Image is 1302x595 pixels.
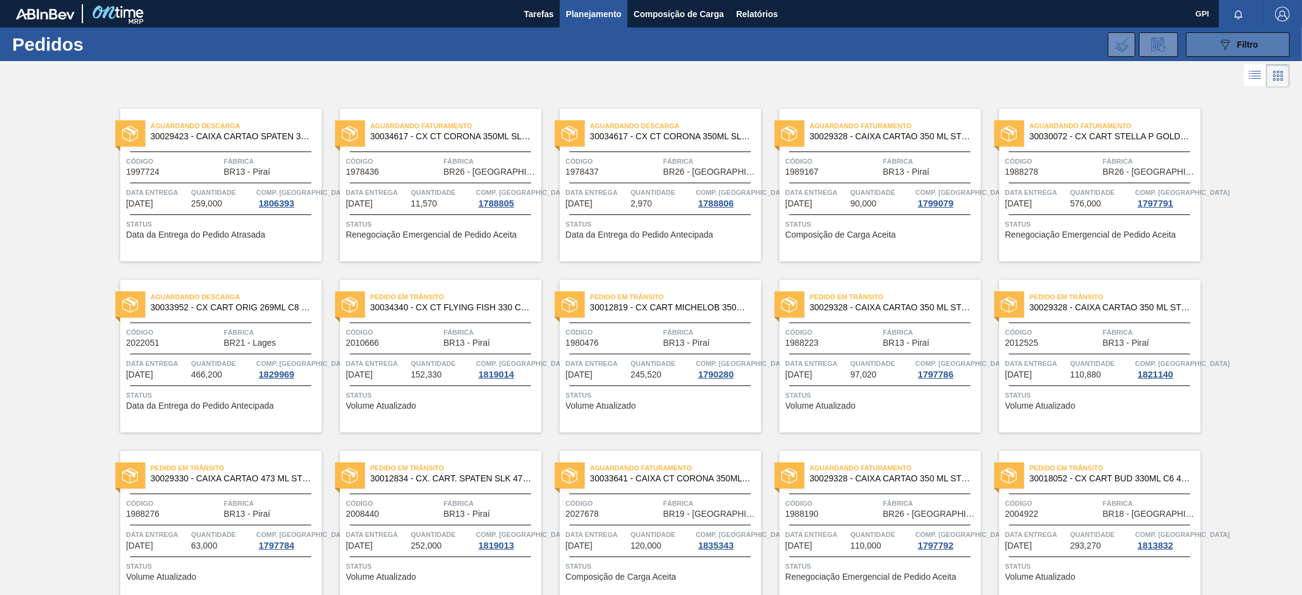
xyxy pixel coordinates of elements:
span: Fábrica [664,326,758,338]
a: Comp. [GEOGRAPHIC_DATA]1797784 [256,528,319,550]
span: 1989167 [786,167,819,177]
span: BR13 - Piraí [664,338,710,348]
span: Pedido em Trânsito [371,291,541,303]
span: Código [126,497,221,509]
span: Data entrega [786,186,848,199]
span: 30034617 - CX CT CORONA 350ML SLEEK C8 CENTE [371,132,532,141]
span: Status [346,218,538,230]
span: 252,000 [411,541,442,550]
span: Quantidade [631,357,693,370]
span: 245,520 [631,370,662,379]
div: Visão em Lista [1244,64,1267,87]
span: Data entrega [1005,357,1068,370]
div: Solicitação de Revisão de Pedidos [1139,32,1178,57]
a: Comp. [GEOGRAPHIC_DATA]1799079 [916,186,978,208]
span: Aguardando Faturamento [810,120,981,132]
span: BR13 - Piraí [883,167,930,177]
span: Código [346,497,441,509]
span: Aguardando Faturamento [590,462,761,474]
a: statusPedido em Trânsito30029328 - CAIXA CARTAO 350 ML STELLA PURE GOLD C08Código1988223FábricaBR... [761,280,981,433]
span: 30029328 - CAIXA CARTAO 350 ML STELLA PURE GOLD C08 [810,303,971,312]
span: 16/09/2025 [1005,541,1032,550]
span: Quantidade [191,186,253,199]
button: Notificações [1219,5,1258,23]
img: status [342,297,358,313]
img: status [562,126,577,142]
span: Volume Atualizado [1005,572,1076,582]
span: Status [786,218,978,230]
span: Comp. Carga [696,357,790,370]
img: status [562,297,577,313]
img: status [122,468,138,484]
span: BR26 - Uberlândia [664,167,758,177]
span: Pedido em Trânsito [590,291,761,303]
span: 293,270 [1070,541,1101,550]
span: Data entrega [126,357,189,370]
span: Quantidade [411,528,473,541]
span: BR13 - Piraí [1103,338,1149,348]
span: 466,200 [191,370,222,379]
span: 1988223 [786,338,819,348]
span: Código [126,326,221,338]
div: 1821140 [1135,370,1176,379]
span: Pedido em Trânsito [810,291,981,303]
span: 30033641 - CAIXA CT CORONA 350ML SLEEK C8 NIV24 [590,474,751,483]
a: Comp. [GEOGRAPHIC_DATA]1797791 [1135,186,1198,208]
span: Código [126,155,221,167]
span: 1988278 [1005,167,1039,177]
span: 90,000 [850,199,877,208]
a: Comp. [GEOGRAPHIC_DATA]1790280 [696,357,758,379]
span: 97,020 [850,370,877,379]
span: Data da Entrega do Pedido Antecipada [566,230,714,239]
span: 04/09/2025 [346,370,373,379]
img: status [342,468,358,484]
span: Filtro [1237,40,1259,49]
span: 30012819 - CX CART MICHELOB 350ML C8 429 298 G [590,303,751,312]
span: Volume Atualizado [786,401,856,411]
a: Comp. [GEOGRAPHIC_DATA]1819013 [476,528,538,550]
a: statusPedido em Trânsito30012819 - CX CART MICHELOB 350ML C8 429 298 GCódigo1980476FábricaBR13 - ... [541,280,761,433]
span: Status [786,389,978,401]
a: statusAguardando Descarga30029423 - CAIXA CARTAO SPATEN 330 C6 429Código1997724FábricaBR13 - Pira... [102,109,322,261]
div: 1797784 [256,541,297,550]
span: Comp. Carga [1135,528,1230,541]
span: Status [346,389,538,401]
span: Data entrega [346,186,408,199]
a: Comp. [GEOGRAPHIC_DATA]1829969 [256,357,319,379]
span: Pedido em Trânsito [371,462,541,474]
span: Fábrica [444,326,538,338]
span: Aguardando Descarga [151,120,322,132]
span: Quantidade [411,186,473,199]
span: 576,000 [1070,199,1101,208]
span: Data entrega [786,357,848,370]
span: 30033952 - CX CART ORIG 269ML C8 GPI NIV24 [151,303,312,312]
span: 07/09/2025 [126,541,153,550]
span: Relatórios [736,7,778,21]
span: 1978437 [566,167,599,177]
span: Planejamento [566,7,621,21]
span: Código [1005,155,1100,167]
span: Comp. Carga [476,357,571,370]
span: Quantidade [850,528,913,541]
span: Data entrega [566,186,628,199]
span: BR21 - Lages [224,338,277,348]
span: Status [126,218,319,230]
span: 1978436 [346,167,380,177]
span: BR13 - Piraí [224,167,270,177]
a: Comp. [GEOGRAPHIC_DATA]1797792 [916,528,978,550]
span: Fábrica [883,155,978,167]
span: Comp. Carga [256,186,351,199]
span: 2010666 [346,338,380,348]
a: statusAguardando Faturamento30034617 - CX CT CORONA 350ML SLEEK C8 CENTECódigo1978436FábricaBR26 ... [322,109,541,261]
span: 06/09/2025 [786,370,812,379]
span: BR26 - Uberlândia [1103,167,1198,177]
img: TNhmsLtSVTkK8tSr43FrP2fwEKptu5GPRR3wAAAABJRU5ErkJggg== [16,9,74,20]
a: Comp. [GEOGRAPHIC_DATA]1797786 [916,357,978,379]
span: Quantidade [1070,186,1132,199]
span: Comp. Carga [916,357,1010,370]
button: Filtro [1186,32,1290,57]
span: Data entrega [1005,528,1068,541]
span: Volume Atualizado [1005,401,1076,411]
span: Status [126,389,319,401]
span: 152,330 [411,370,442,379]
